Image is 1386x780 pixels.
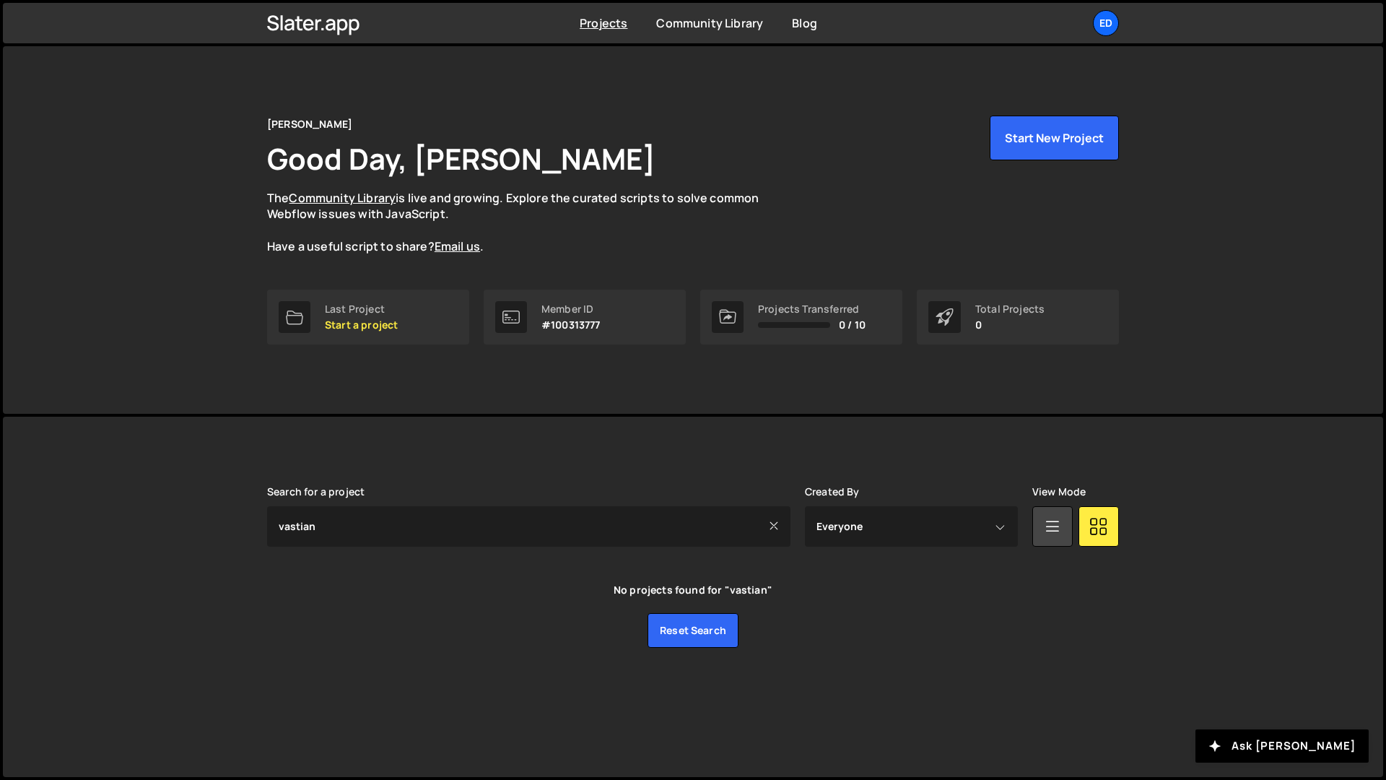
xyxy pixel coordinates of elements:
[1195,729,1369,763] button: Ask [PERSON_NAME]
[541,303,601,315] div: Member ID
[325,319,398,331] p: Start a project
[267,486,365,498] label: Search for a project
[758,303,866,315] div: Projects Transferred
[975,303,1045,315] div: Total Projects
[975,319,1045,331] p: 0
[289,190,396,206] a: Community Library
[267,506,790,547] input: Type your project...
[267,139,655,178] h1: Good Day, [PERSON_NAME]
[614,581,772,599] div: No projects found for "vastian"
[435,238,480,254] a: Email us
[541,319,601,331] p: #100313777
[325,303,398,315] div: Last Project
[990,116,1119,160] button: Start New Project
[839,319,866,331] span: 0 / 10
[580,15,627,31] a: Projects
[1093,10,1119,36] a: Ed
[1032,486,1086,498] label: View Mode
[267,290,469,344] a: Last Project Start a project
[656,15,763,31] a: Community Library
[267,116,352,133] div: [PERSON_NAME]
[805,486,860,498] label: Created By
[267,190,787,255] p: The is live and growing. Explore the curated scripts to solve common Webflow issues with JavaScri...
[648,613,738,648] a: Reset search
[792,15,817,31] a: Blog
